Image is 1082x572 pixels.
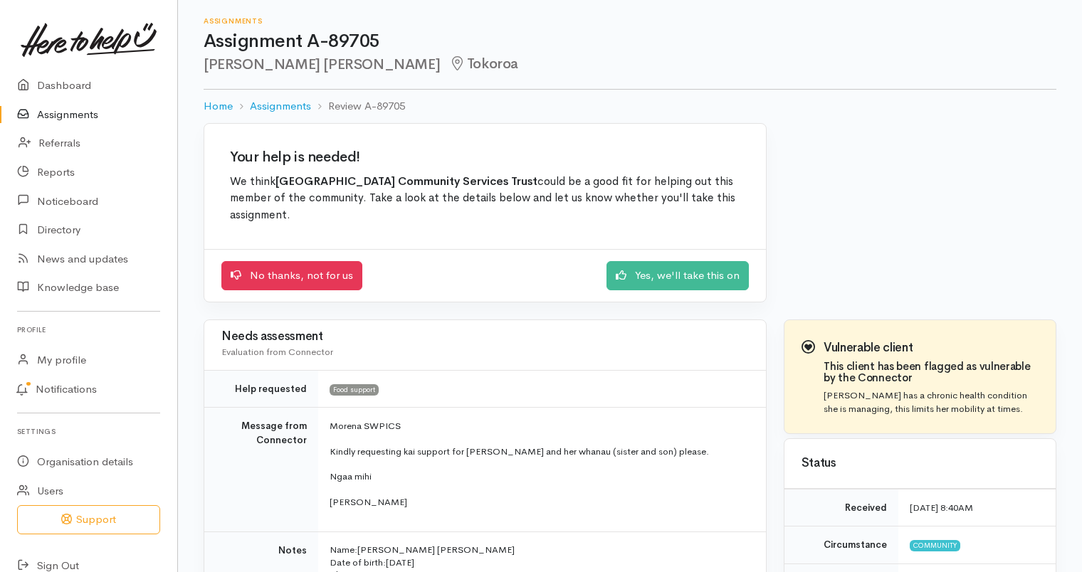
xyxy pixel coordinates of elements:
[230,174,740,224] p: We think could be a good fit for helping out this member of the community. Take a look at the det...
[17,320,160,339] h6: Profile
[802,457,1039,470] h3: Status
[330,470,749,484] p: Ngaa mihi
[311,98,405,115] li: Review A-89705
[250,98,311,115] a: Assignments
[330,544,357,556] span: Name:
[204,56,1056,73] h2: [PERSON_NAME] [PERSON_NAME]
[275,174,537,189] b: [GEOGRAPHIC_DATA] Community Services Trust
[221,330,749,344] h3: Needs assessment
[204,370,318,408] td: Help requested
[221,346,333,358] span: Evaluation from Connector
[357,544,515,556] span: [PERSON_NAME] [PERSON_NAME]
[204,408,318,532] td: Message from Connector
[784,489,898,526] td: Received
[784,526,898,564] td: Circumstance
[606,261,749,290] a: Yes, we'll take this on
[221,261,362,290] a: No thanks, not for us
[230,149,740,165] h2: Your help is needed!
[204,17,1056,25] h6: Assignments
[204,90,1056,123] nav: breadcrumb
[910,540,960,551] span: Community
[330,556,386,568] span: Date of birth:
[204,31,1056,52] h1: Assignment A-89705
[17,505,160,534] button: Support
[330,445,749,459] p: Kindly requesting kai support for [PERSON_NAME] and her whanau (sister and son) please.
[824,361,1039,384] h4: This client has been flagged as vulnerable by the Connector
[204,98,233,115] a: Home
[330,384,379,396] span: Food support
[448,55,518,73] span: Tokoroa
[824,388,1039,416] p: [PERSON_NAME] has a chronic health condition she is managing, this limits her mobility at times.
[330,419,749,433] p: Morena SWPICS
[824,341,1039,355] h3: Vulnerable client
[330,495,749,509] p: [PERSON_NAME]
[386,556,414,568] span: [DATE]
[17,422,160,441] h6: Settings
[910,502,973,514] time: [DATE] 8:40AM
